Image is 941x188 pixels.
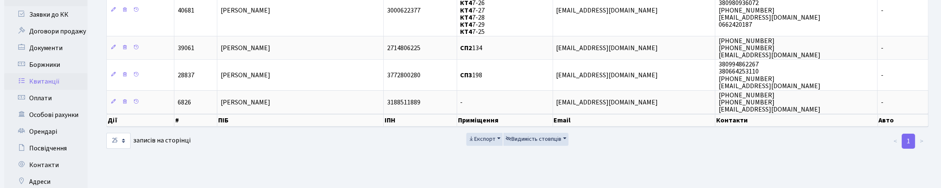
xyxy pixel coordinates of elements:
[106,133,191,149] label: записів на сторінці
[556,6,658,15] span: [EMAIL_ADDRESS][DOMAIN_NAME]
[221,43,270,53] span: [PERSON_NAME]
[387,6,420,15] span: 3000622377
[178,6,194,15] span: 40681
[902,134,915,149] a: 1
[556,98,658,107] span: [EMAIL_ADDRESS][DOMAIN_NAME]
[460,43,483,53] span: 134
[4,23,88,40] a: Договори продажу
[460,6,473,15] b: КТ4
[107,114,174,127] th: Дії
[387,98,420,107] span: 3188511889
[460,71,483,80] span: 198
[221,98,270,107] span: [PERSON_NAME]
[384,114,457,127] th: ІПН
[174,114,217,127] th: #
[719,60,820,90] span: 380994862267 380664253110 [PHONE_NUMBER] [EMAIL_ADDRESS][DOMAIN_NAME]
[4,90,88,107] a: Оплати
[881,6,883,15] span: -
[221,6,270,15] span: [PERSON_NAME]
[466,133,503,146] button: Експорт
[4,107,88,123] a: Особові рахунки
[468,135,496,143] span: Експорт
[506,135,561,143] span: Видимість стовпців
[217,114,384,127] th: ПІБ
[106,133,131,149] select: записів на сторінці
[178,98,191,107] span: 6826
[719,91,820,114] span: [PHONE_NUMBER] [PHONE_NUMBER] [EMAIL_ADDRESS][DOMAIN_NAME]
[553,114,715,127] th: Email
[387,71,420,80] span: 3772800280
[178,43,194,53] span: 39061
[881,98,883,107] span: -
[4,40,88,56] a: Документи
[460,27,473,36] b: КТ4
[878,114,929,127] th: Авто
[881,71,883,80] span: -
[4,157,88,173] a: Контакти
[556,43,658,53] span: [EMAIL_ADDRESS][DOMAIN_NAME]
[457,114,553,127] th: Приміщення
[460,13,473,22] b: КТ4
[178,71,194,80] span: 28837
[460,20,473,29] b: КТ4
[460,43,473,53] b: СП2
[715,114,878,127] th: Контакти
[4,123,88,140] a: Орендарі
[387,43,420,53] span: 2714806225
[503,133,569,146] button: Видимість стовпців
[4,140,88,157] a: Посвідчення
[460,71,473,80] b: СП3
[4,6,88,23] a: Заявки до КК
[556,71,658,80] span: [EMAIL_ADDRESS][DOMAIN_NAME]
[4,73,88,90] a: Квитанції
[460,98,463,107] span: -
[4,56,88,73] a: Боржники
[881,43,883,53] span: -
[719,36,820,60] span: [PHONE_NUMBER] [PHONE_NUMBER] [EMAIL_ADDRESS][DOMAIN_NAME]
[221,71,270,80] span: [PERSON_NAME]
